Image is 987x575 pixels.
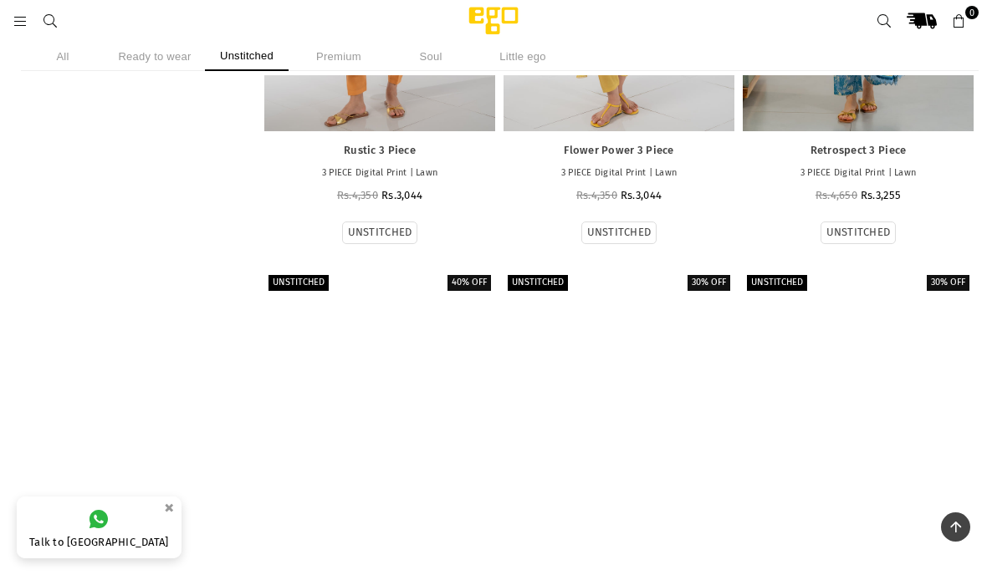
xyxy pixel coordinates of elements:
span: Rs.4,350 [337,189,378,201]
a: Rustic 3 Piece [273,144,487,158]
span: Rs.4,350 [576,189,617,201]
img: Ego [422,4,565,38]
label: UNSTITCHED [587,226,652,240]
label: 40% off [447,275,491,291]
a: 0 [944,6,974,36]
li: Little ego [481,42,565,71]
span: Rs.3,044 [381,189,422,201]
li: Ready to wear [113,42,197,71]
label: Unstitched [508,275,568,291]
li: Soul [389,42,473,71]
span: 0 [965,6,979,19]
label: UNSTITCHED [826,226,891,240]
p: 3 PIECE Digital Print | Lawn [273,166,487,181]
label: UNSTITCHED [348,226,412,240]
a: Search [869,6,899,36]
p: 3 PIECE Digital Print | Lawn [512,166,726,181]
label: Unstitched [747,275,807,291]
span: Rs.3,044 [621,189,662,201]
p: 3 PIECE Digital Print | Lawn [751,166,965,181]
button: × [159,494,179,522]
a: Retrospect 3 Piece [751,144,965,158]
label: 30% off [927,275,969,291]
label: Unstitched [268,275,329,291]
a: Search [35,14,65,27]
li: Premium [297,42,381,71]
label: 30% off [688,275,730,291]
a: Flower Power 3 Piece [512,144,726,158]
li: All [21,42,105,71]
a: Talk to [GEOGRAPHIC_DATA] [17,496,182,558]
a: Menu [5,14,35,27]
span: Rs.4,650 [816,189,857,201]
li: Unstitched [205,42,289,71]
span: Rs.3,255 [861,189,901,201]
